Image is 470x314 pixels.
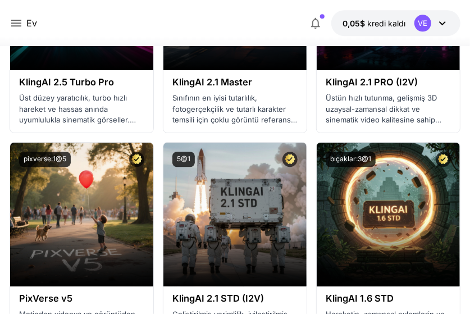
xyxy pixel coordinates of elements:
[331,10,460,36] button: 0,05 dolarVE
[317,143,460,286] img: Tümü
[326,152,376,167] button: bıçaklar:3@1
[26,16,37,30] nav: ekmek kırıntısı
[326,293,394,304] font: KlingAI 1.6 STD
[19,152,71,167] button: pixverse:1@5
[26,16,37,30] a: Ev
[343,19,365,28] font: 0,05$
[436,152,451,167] button: Sertifikalı Model – En iyi performans için onaylanmış ve ticari lisansı içermektedir.
[19,76,114,88] font: KlingAI 2.5 Turbo Pro
[326,93,441,135] font: Üstün hızlı tutunma, gelişmiş 3D uzaysal-zamansal dikkat ve sinematik video kalitesine sahip prof...
[172,93,297,146] font: Sınıfının en iyisi tutarlılık, fotogerçekçilik ve tutarlı karakter temsili için çoklu görüntü ref...
[367,19,405,28] font: kredi kaldı
[282,152,298,167] button: Sertifikalı Model – En iyi performans için onaylanmış ve ticari lisansı içermektedir.
[19,293,72,304] font: PixVerse v5
[172,76,252,88] font: KlingAI 2.1 Master
[326,76,418,88] font: KlingAI 2.1 PRO (I2V)
[129,152,144,167] button: Sertifikalı Model – En iyi performans için onaylanmış ve ticari lisansı içermektedir.
[19,93,136,157] font: Üst düzey yaratıcılık, turbo hızlı hareket ve hassas anında uyumlulukla sinematik görseller. Hem ...
[172,293,264,304] font: KlingAI 2.1 STD (I2V)
[172,152,195,167] button: 5@1
[26,17,37,29] font: Ev
[10,143,153,286] img: Tümü
[163,143,307,286] img: Tümü
[177,154,190,163] font: 5@1
[343,17,405,29] div: 0,05 dolar
[24,154,66,163] font: pixverse:1@5
[418,19,428,28] font: VE
[330,154,371,163] font: bıçaklar:3@1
